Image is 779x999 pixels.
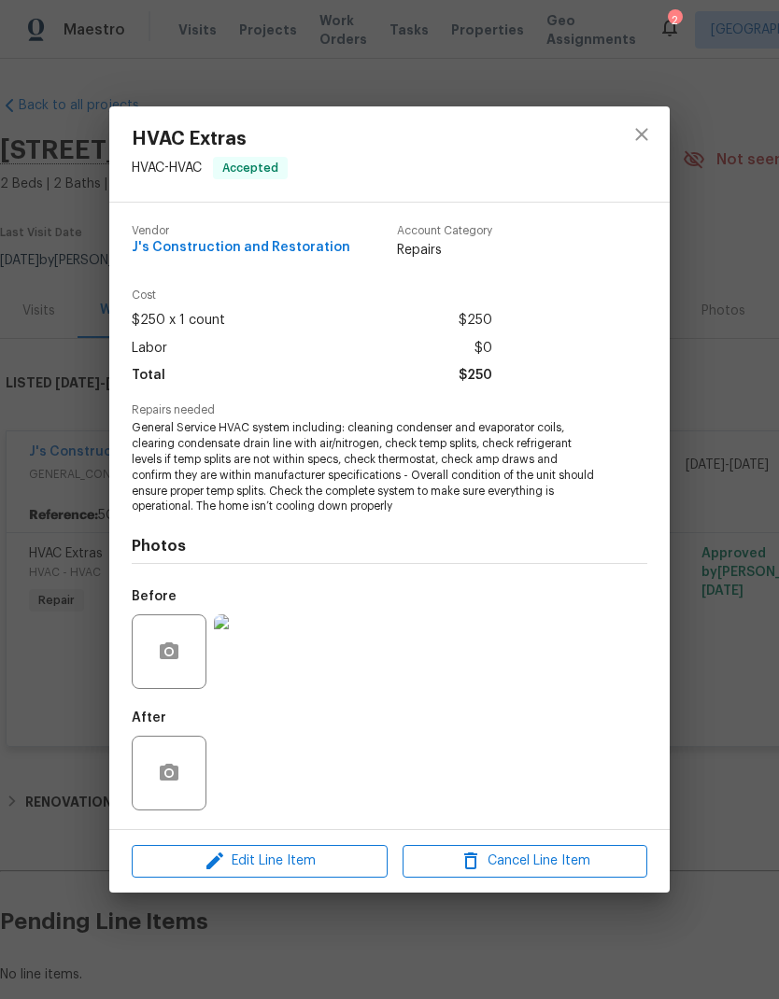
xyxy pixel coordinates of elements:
span: Accepted [215,159,286,177]
h5: After [132,711,166,725]
button: close [619,112,664,157]
button: Edit Line Item [132,845,388,878]
span: Cancel Line Item [408,850,642,873]
span: $0 [474,335,492,362]
span: Account Category [397,225,492,237]
button: Cancel Line Item [403,845,647,878]
span: Repairs [397,241,492,260]
span: Cost [132,289,492,302]
h4: Photos [132,537,647,556]
span: Edit Line Item [137,850,382,873]
div: 2 [668,11,681,30]
span: Vendor [132,225,350,237]
span: Total [132,362,165,389]
h5: Before [132,590,177,603]
span: HVAC Extras [132,129,288,149]
span: $250 [459,362,492,389]
span: HVAC - HVAC [132,162,202,175]
span: $250 [459,307,492,334]
span: $250 x 1 count [132,307,225,334]
span: J's Construction and Restoration [132,241,350,255]
span: Labor [132,335,167,362]
span: General Service HVAC system including: cleaning condenser and evaporator coils, clearing condensa... [132,420,596,514]
span: Repairs needed [132,404,647,416]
